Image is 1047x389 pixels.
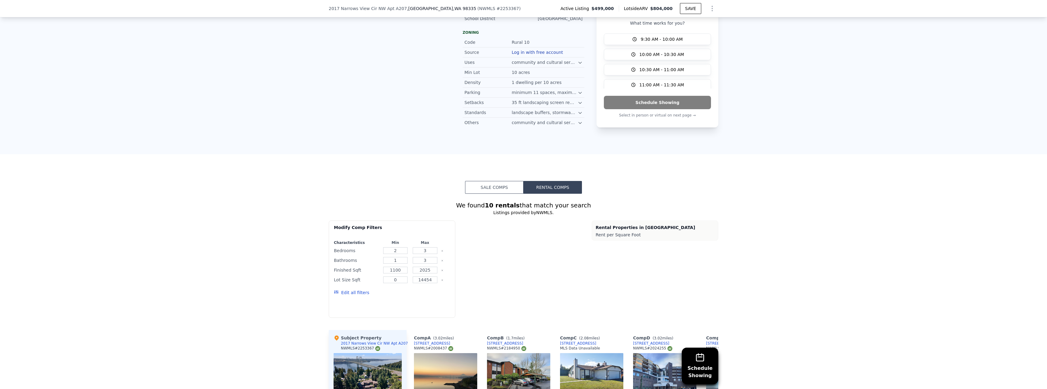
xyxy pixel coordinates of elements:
div: Max [411,240,439,245]
button: 10:30 AM - 11:00 AM [604,64,711,75]
span: 2017 Narrows View Cir NW Apt A207 [329,5,407,12]
button: ScheduleShowing [682,348,718,384]
span: 11:00 AM - 11:30 AM [639,82,684,88]
div: ( ) [478,5,521,12]
button: 9:30 AM - 10:00 AM [604,33,711,45]
span: , WA 98335 [453,6,476,11]
span: NWMLS [479,6,495,11]
div: 1 dwelling per 10 acres [512,79,563,85]
button: Clear [441,250,443,252]
div: Listings provided by NWMLS . [329,210,718,216]
a: [STREET_ADDRESS] [706,341,742,346]
strong: 10 rentals [485,202,520,209]
span: 3.02 [654,336,662,340]
p: What time works for you? [604,20,711,26]
div: Uses [464,59,512,65]
div: [GEOGRAPHIC_DATA] [523,16,583,22]
div: Setbacks [464,99,512,106]
button: Sale Comps [465,181,523,194]
div: Rent per Square Foot [596,231,714,239]
span: Active Listing [560,5,591,12]
a: [STREET_ADDRESS] [633,341,669,346]
div: NWMLS # 2024255 [633,346,672,351]
div: NWMLS # 2184950 [487,346,526,351]
button: Edit all filters [334,290,369,296]
div: Comp A [414,335,456,341]
button: Clear [441,269,443,272]
button: Show Options [706,2,718,15]
span: 10:00 AM - 10:30 AM [639,51,684,57]
div: Bedrooms [334,246,379,255]
div: Rental Properties in [GEOGRAPHIC_DATA] [596,224,714,231]
div: 2017 Narrows View Cir NW Apt A207 [341,341,408,346]
span: 2.08 [580,336,589,340]
button: Clear [441,279,443,281]
div: Bathrooms [334,256,379,265]
a: [STREET_ADDRESS] [487,341,523,346]
div: community and cultural services, single family, duplex [512,59,578,65]
div: Standards [464,109,512,116]
div: Parking [464,89,512,96]
div: Min Lot [464,69,512,75]
div: Subject Property [334,335,381,341]
img: NWMLS Logo [521,346,526,351]
span: 9:30 AM - 10:00 AM [641,36,683,42]
img: NWMLS Logo [448,346,453,351]
div: NWMLS # 2253367 [341,346,380,351]
button: Schedule Showing [604,96,711,109]
div: Min [382,240,409,245]
div: Comp B [487,335,527,341]
a: [STREET_ADDRESS] [560,341,596,346]
button: Log in with free account [512,50,563,55]
span: ( miles) [577,336,602,340]
div: MLS Data Unavailable [560,346,600,351]
span: ( miles) [431,336,456,340]
a: [STREET_ADDRESS] [414,341,450,346]
span: 1.7 [508,336,513,340]
span: 3.02 [435,336,443,340]
div: Modify Comp Filters [334,224,450,235]
div: Finished Sqft [334,266,379,274]
div: 10 acres [512,69,531,75]
span: 10:30 AM - 11:00 AM [639,67,684,73]
button: SAVE [680,3,701,14]
div: Characteristics [334,240,379,245]
span: ( miles) [650,336,676,340]
span: ( miles) [504,336,527,340]
div: School District [464,16,523,22]
div: We found that match your search [329,201,718,210]
button: Rental Comps [523,181,582,194]
div: Comp C [560,335,602,341]
img: NWMLS Logo [375,346,380,351]
span: $804,000 [650,6,673,11]
div: Code [464,39,512,45]
div: NWMLS # 2008437 [414,346,453,351]
div: NWMLS # 2298195 [706,346,745,351]
div: Comp E [706,335,748,341]
div: community and cultural services limited to 8,000 sqft indoor area [512,120,578,126]
div: minimum 11 spaces, maximum 14 spaces for community and cultural services [512,89,578,96]
div: Density [464,79,512,85]
div: 35 ft landscaping screen required along [GEOGRAPHIC_DATA] [512,99,578,106]
img: NWMLS Logo [667,346,672,351]
button: Clear [441,259,443,262]
div: Comp D [633,335,676,341]
div: Source [464,49,512,55]
div: Rural 10 [512,39,531,45]
button: 11:00 AM - 11:30 AM [604,79,711,91]
span: $499,000 [591,5,614,12]
span: # 2253367 [496,6,519,11]
button: 10:00 AM - 10:30 AM [604,49,711,60]
div: Lot Size Sqft [334,276,379,284]
span: Lotside ARV [624,5,650,12]
div: landscape buffers, stormwater facilities, rural area design standards [512,109,578,116]
div: Zoning [463,30,584,35]
span: , [GEOGRAPHIC_DATA] [407,5,476,12]
p: Select in person or virtual on next page → [604,112,711,119]
div: Others [464,120,512,126]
